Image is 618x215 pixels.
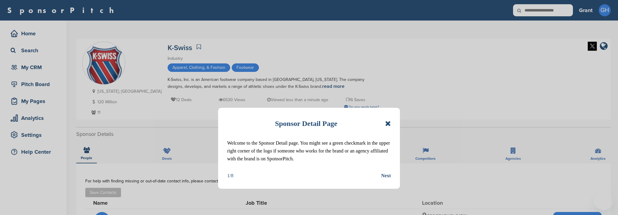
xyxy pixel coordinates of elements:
h1: Sponsor Detail Page [275,117,337,130]
button: Next [381,172,391,180]
p: Welcome to the Sponsor Detail page. You might see a green checkmark in the upper right corner of ... [227,139,391,163]
div: 1/8 [227,172,233,180]
iframe: Button to launch messaging window [594,191,613,210]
